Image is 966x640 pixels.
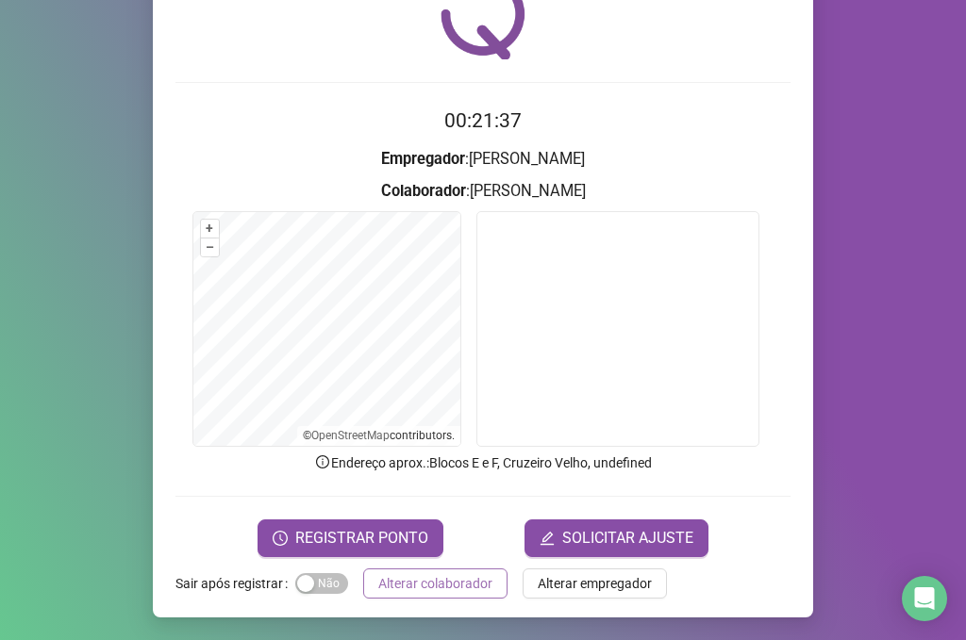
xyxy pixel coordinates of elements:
button: editSOLICITAR AJUSTE [525,519,708,557]
h3: : [PERSON_NAME] [175,179,791,204]
strong: Colaborador [381,182,466,200]
p: Endereço aprox. : Blocos E e F, Cruzeiro Velho, undefined [175,452,791,473]
span: info-circle [314,453,331,470]
button: REGISTRAR PONTO [258,519,443,557]
div: Open Intercom Messenger [902,576,947,621]
span: REGISTRAR PONTO [295,527,428,550]
span: Alterar empregador [538,573,652,594]
span: SOLICITAR AJUSTE [562,527,693,550]
button: Alterar empregador [523,568,667,599]
button: – [201,238,219,256]
button: Alterar colaborador [363,568,508,599]
li: © contributors. [303,429,455,442]
label: Sair após registrar [175,568,295,599]
h3: : [PERSON_NAME] [175,147,791,172]
span: clock-circle [273,531,288,546]
span: Alterar colaborador [378,573,492,594]
strong: Empregador [381,150,465,168]
a: OpenStreetMap [311,429,390,442]
time: 00:21:37 [444,109,522,132]
button: + [201,220,219,238]
span: edit [540,531,555,546]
